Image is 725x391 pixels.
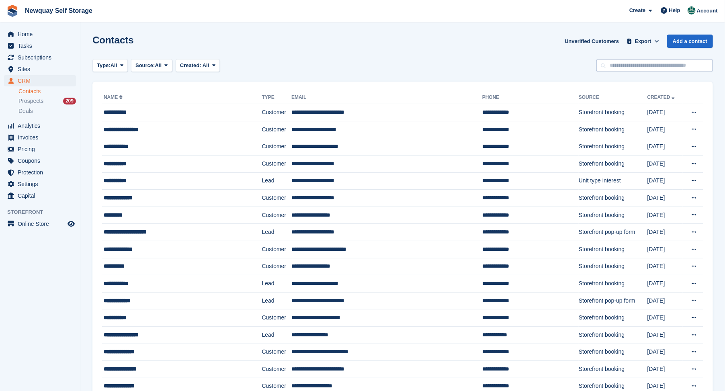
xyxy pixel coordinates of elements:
[647,207,683,224] td: [DATE]
[4,155,76,166] a: menu
[647,258,683,275] td: [DATE]
[579,258,647,275] td: Storefront booking
[18,88,76,95] a: Contacts
[579,275,647,293] td: Storefront booking
[262,241,292,258] td: Customer
[22,4,96,17] a: Newquay Self Storage
[647,275,683,293] td: [DATE]
[291,91,482,104] th: Email
[579,121,647,138] td: Storefront booking
[63,98,76,104] div: 209
[262,104,292,121] td: Customer
[579,326,647,344] td: Storefront booking
[262,275,292,293] td: Lead
[579,138,647,156] td: Storefront booking
[262,224,292,241] td: Lead
[647,138,683,156] td: [DATE]
[18,167,66,178] span: Protection
[625,35,661,48] button: Export
[4,40,76,51] a: menu
[4,52,76,63] a: menu
[579,155,647,172] td: Storefront booking
[18,107,76,115] a: Deals
[579,241,647,258] td: Storefront booking
[18,155,66,166] span: Coupons
[262,138,292,156] td: Customer
[579,224,647,241] td: Storefront pop-up form
[18,52,66,63] span: Subscriptions
[629,6,645,14] span: Create
[647,155,683,172] td: [DATE]
[635,37,651,45] span: Export
[647,326,683,344] td: [DATE]
[4,167,76,178] a: menu
[18,143,66,155] span: Pricing
[18,178,66,190] span: Settings
[18,97,76,105] a: Prospects 209
[647,121,683,138] td: [DATE]
[92,35,134,45] h1: Contacts
[647,241,683,258] td: [DATE]
[262,258,292,275] td: Customer
[4,143,76,155] a: menu
[18,190,66,201] span: Capital
[262,190,292,207] td: Customer
[7,208,80,216] span: Storefront
[18,63,66,75] span: Sites
[18,75,66,86] span: CRM
[669,6,680,14] span: Help
[579,344,647,361] td: Storefront booking
[4,132,76,143] a: menu
[697,7,718,15] span: Account
[4,63,76,75] a: menu
[18,29,66,40] span: Home
[688,6,696,14] img: JON
[131,59,172,72] button: Source: All
[667,35,713,48] a: Add a contact
[647,344,683,361] td: [DATE]
[647,309,683,327] td: [DATE]
[18,97,43,105] span: Prospects
[66,219,76,229] a: Preview store
[647,224,683,241] td: [DATE]
[579,172,647,190] td: Unit type interest
[262,91,292,104] th: Type
[561,35,622,48] a: Unverified Customers
[262,155,292,172] td: Customer
[579,104,647,121] td: Storefront booking
[579,292,647,309] td: Storefront pop-up form
[135,61,155,70] span: Source:
[18,107,33,115] span: Deals
[111,61,117,70] span: All
[104,94,124,100] a: Name
[482,91,579,104] th: Phone
[180,62,201,68] span: Created:
[92,59,128,72] button: Type: All
[579,190,647,207] td: Storefront booking
[262,326,292,344] td: Lead
[4,178,76,190] a: menu
[647,94,677,100] a: Created
[647,361,683,378] td: [DATE]
[6,5,18,17] img: stora-icon-8386f47178a22dfd0bd8f6a31ec36ba5ce8667c1dd55bd0f319d3a0aa187defe.svg
[18,40,66,51] span: Tasks
[262,292,292,309] td: Lead
[176,59,220,72] button: Created: All
[647,292,683,309] td: [DATE]
[262,207,292,224] td: Customer
[262,344,292,361] td: Customer
[579,309,647,327] td: Storefront booking
[4,190,76,201] a: menu
[4,75,76,86] a: menu
[18,132,66,143] span: Invoices
[4,120,76,131] a: menu
[647,172,683,190] td: [DATE]
[97,61,111,70] span: Type:
[262,361,292,378] td: Customer
[4,218,76,229] a: menu
[18,218,66,229] span: Online Store
[4,29,76,40] a: menu
[262,172,292,190] td: Lead
[262,309,292,327] td: Customer
[262,121,292,138] td: Customer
